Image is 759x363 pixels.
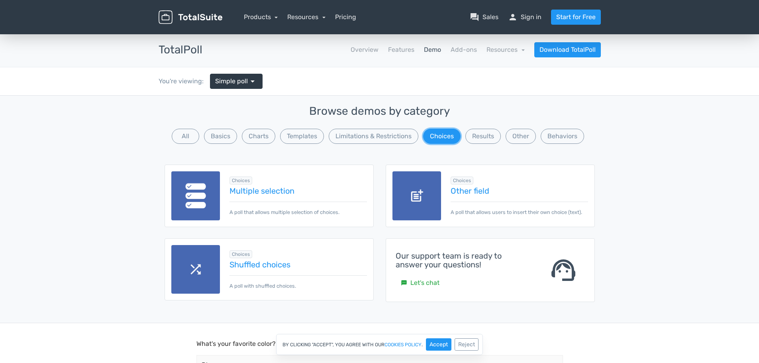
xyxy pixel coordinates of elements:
[229,250,252,258] span: Browse all in Choices
[229,177,252,184] span: Browse all in Choices
[508,12,518,22] span: person
[486,46,525,53] a: Resources
[229,186,367,195] a: Multiple selection
[351,45,379,55] a: Overview
[229,260,367,269] a: Shuffled choices
[229,202,367,216] p: A poll that allows multiple selection of choices.
[216,120,225,123] div: 2.92%
[470,12,498,22] a: question_answerSales
[172,129,199,144] button: All
[196,16,563,26] p: What's your favorite color?
[534,42,601,57] a: Download TotalPoll
[401,280,407,286] small: sms
[244,13,278,21] a: Products
[210,74,263,89] a: Simple poll arrow_drop_down
[426,338,451,351] button: Accept
[202,140,558,149] span: Red
[508,12,541,22] a: personSign in
[171,245,220,294] img: shuffle.png.webp
[549,256,578,285] span: support_agent
[396,275,445,290] a: smsLet's chat
[510,51,522,55] div: 85.47%
[384,342,422,347] a: cookies policy
[423,129,461,144] button: Choices
[202,37,558,47] span: Blue
[451,186,588,195] a: Other field
[159,77,210,86] div: You're viewing:
[335,12,356,22] a: Pricing
[465,129,501,144] button: Results
[506,129,536,144] button: Other
[242,129,275,144] button: Charts
[215,77,248,86] span: Simple poll
[159,10,222,24] img: TotalSuite for WordPress
[202,175,558,184] span: Purple
[541,129,584,144] button: Behaviors
[424,45,441,55] a: Demo
[204,129,237,144] button: Basics
[202,71,558,81] span: Green
[280,129,324,144] button: Templates
[214,154,224,158] div: 2.38%
[455,338,479,351] button: Reject
[329,129,418,144] button: Limitations & Restrictions
[276,334,483,355] div: By clicking "Accept", you agree with our .
[248,77,257,86] span: arrow_drop_down
[229,275,367,290] p: A poll with shuffled choices.
[159,44,202,56] h3: TotalPoll
[231,85,241,89] div: 7.28%
[396,251,530,269] h4: Our support team is ready to answer your questions!
[470,12,479,22] span: question_answer
[388,45,414,55] a: Features
[551,10,601,25] a: Start for Free
[171,171,220,220] img: multiple-selection.png.webp
[165,105,595,118] h3: Browse demos by category
[287,13,326,21] a: Resources
[451,177,473,184] span: Browse all in Choices
[451,45,477,55] a: Add-ons
[392,171,441,220] img: other-field.png.webp
[202,106,558,115] span: Orange
[212,188,221,192] div: 1.95%
[451,202,588,216] p: A poll that allows users to insert their own choice (text).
